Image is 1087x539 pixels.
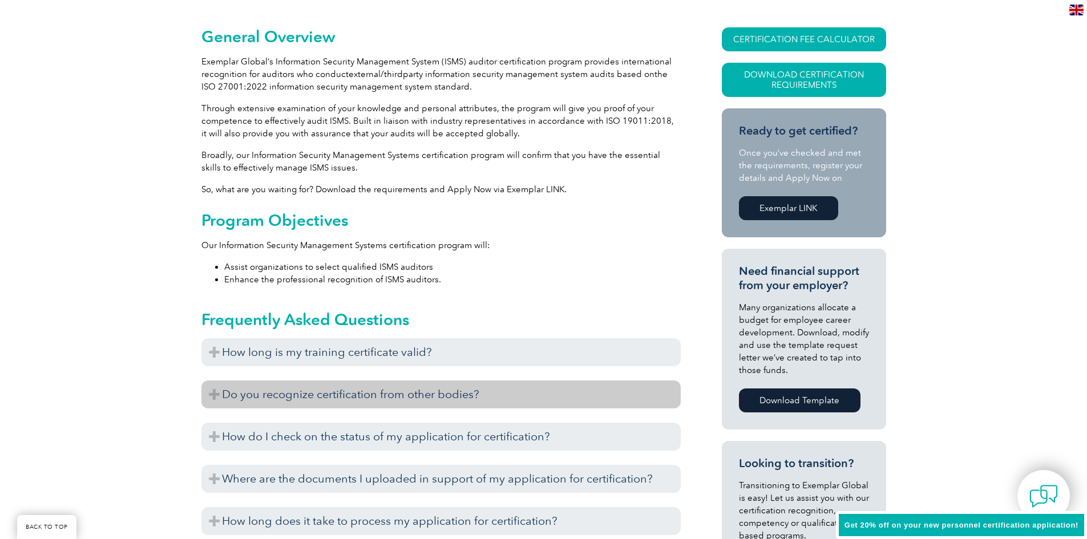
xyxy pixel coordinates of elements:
[201,239,681,252] p: Our Information Security Management Systems certification program will:
[722,63,886,97] a: Download Certification Requirements
[739,124,869,138] h3: Ready to get certified?
[201,183,681,196] p: So, what are you waiting for? Download the requirements and Apply Now via Exemplar LINK.
[201,423,681,451] h3: How do I check on the status of my application for certification?
[739,147,869,184] p: Once you’ve checked and met the requirements, register your details and Apply Now on
[201,55,681,93] p: Exemplar Global’s Information Security Management System (ISMS) auditor certification program pro...
[201,507,681,535] h3: How long does it take to process my application for certification?
[722,27,886,51] a: CERTIFICATION FEE CALCULATOR
[201,380,681,408] h3: Do you recognize certification from other bodies?
[201,102,681,140] p: Through extensive examination of your knowledge and personal attributes, the program will give yo...
[224,273,681,286] li: Enhance the professional recognition of ISMS auditors.
[201,211,681,229] h2: Program Objectives
[1029,482,1058,510] img: contact-chat.png
[201,338,681,366] h3: How long is my training certificate valid?
[739,196,838,220] a: Exemplar LINK
[349,69,403,79] span: external/third
[739,301,869,376] p: Many organizations allocate a budget for employee career development. Download, modify and use th...
[739,388,860,412] a: Download Template
[739,456,869,471] h3: Looking to transition?
[403,69,654,79] span: party information security management system audits based on
[201,310,681,329] h2: Frequently Asked Questions
[844,521,1078,529] span: Get 20% off on your new personnel certification application!
[739,264,869,293] h3: Need financial support from your employer?
[17,515,76,539] a: BACK TO TOP
[224,261,681,273] li: Assist organizations to select qualified ISMS auditors
[201,149,681,174] p: Broadly, our Information Security Management Systems certification program will confirm that you ...
[201,465,681,493] h3: Where are the documents I uploaded in support of my application for certification?
[1069,5,1084,15] img: en
[201,27,681,46] h2: General Overview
